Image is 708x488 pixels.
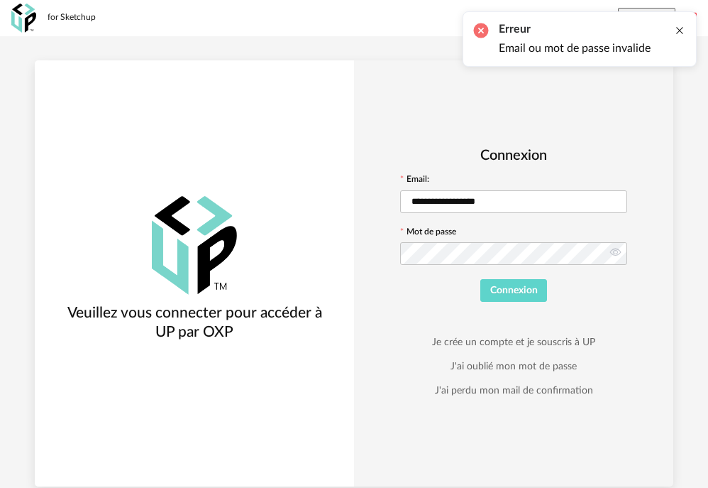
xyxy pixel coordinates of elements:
[400,175,429,186] label: Email:
[499,22,651,37] h2: Erreur
[490,286,538,295] span: Connexion
[450,360,577,373] a: J'ai oublié mon mot de passe
[432,336,595,349] a: Je crée un compte et je souscris à UP
[400,227,456,239] label: Mot de passe
[618,8,675,28] button: Souscrire
[681,10,697,26] img: fr
[435,384,593,397] a: J'ai perdu mon mail de confirmation
[499,41,651,56] li: Email ou mot de passe invalide
[11,4,36,33] img: OXP
[48,12,96,23] div: for Sketchup
[57,303,331,342] h3: Veuillez vous connecter pour accéder à UP par OXP
[480,279,547,302] button: Connexion
[152,196,237,295] img: OXP
[400,146,627,165] h2: Connexion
